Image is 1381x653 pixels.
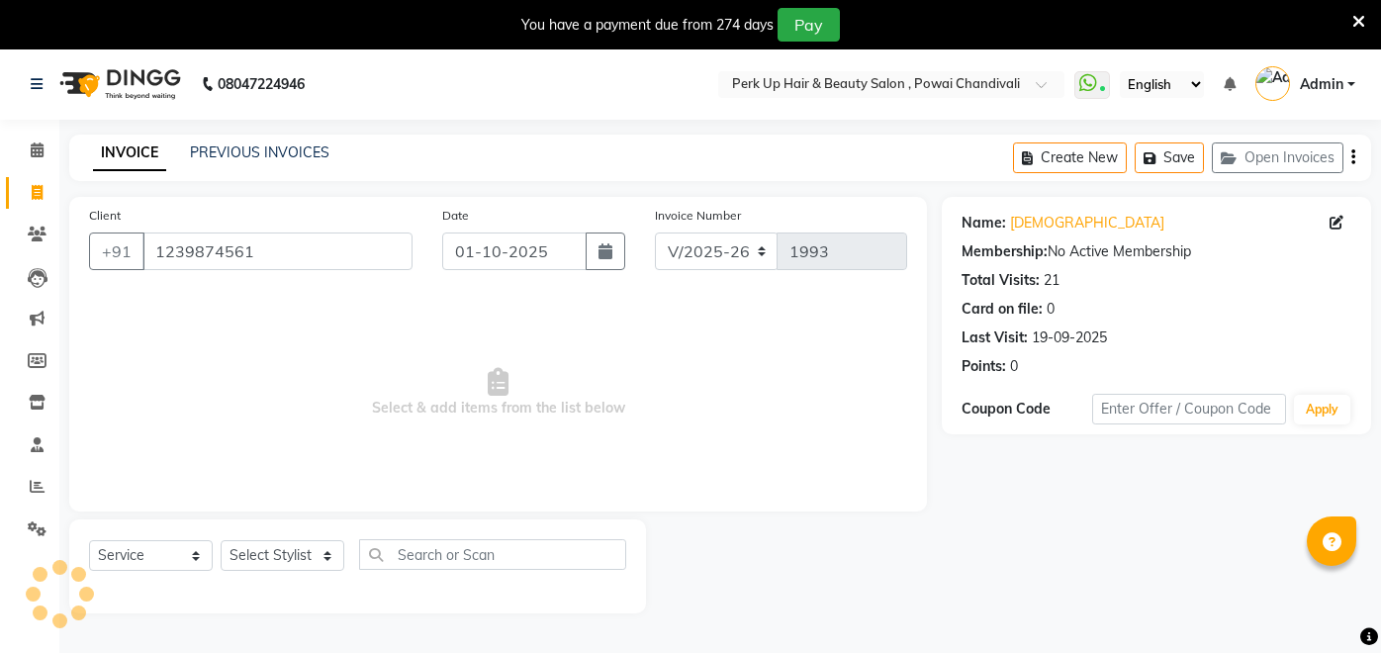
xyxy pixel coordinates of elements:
div: Total Visits: [962,270,1040,291]
button: Pay [778,8,840,42]
span: Select & add items from the list below [89,294,907,492]
div: 0 [1010,356,1018,377]
button: +91 [89,233,144,270]
iframe: chat widget [1298,574,1361,633]
div: Coupon Code [962,399,1091,420]
label: Invoice Number [655,207,741,225]
input: Enter Offer / Coupon Code [1092,394,1287,424]
button: Apply [1294,395,1350,424]
div: Card on file: [962,299,1043,320]
input: Search by Name/Mobile/Email/Code [142,233,413,270]
div: Membership: [962,241,1048,262]
label: Date [442,207,469,225]
div: 19-09-2025 [1032,327,1107,348]
div: 0 [1047,299,1055,320]
div: Last Visit: [962,327,1028,348]
div: Points: [962,356,1006,377]
img: Admin [1255,66,1290,101]
b: 08047224946 [218,56,305,112]
div: Name: [962,213,1006,233]
div: No Active Membership [962,241,1351,262]
button: Open Invoices [1212,142,1343,173]
a: INVOICE [93,136,166,171]
span: Admin [1300,74,1343,95]
button: Create New [1013,142,1127,173]
div: 21 [1044,270,1059,291]
input: Search or Scan [359,539,626,570]
a: PREVIOUS INVOICES [190,143,329,161]
button: Save [1135,142,1204,173]
div: You have a payment due from 274 days [521,15,774,36]
a: [DEMOGRAPHIC_DATA] [1010,213,1164,233]
img: logo [50,56,186,112]
label: Client [89,207,121,225]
